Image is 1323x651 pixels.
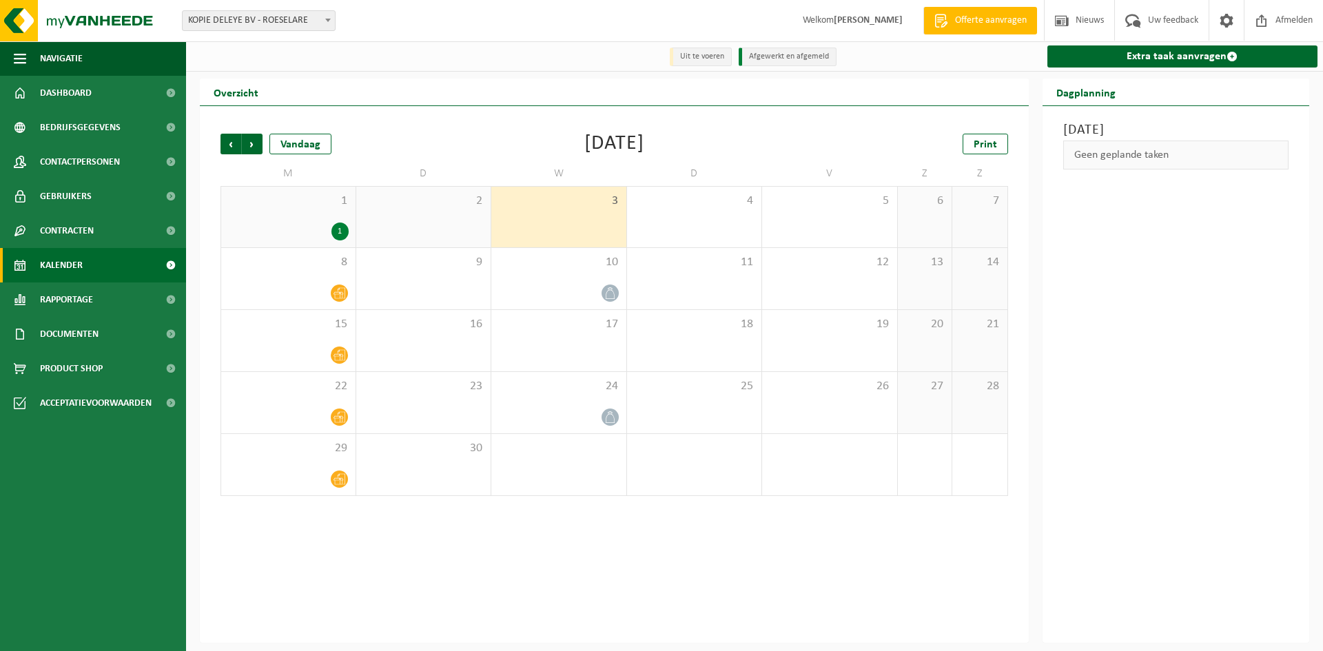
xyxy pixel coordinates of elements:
[40,317,99,351] span: Documenten
[905,194,945,209] span: 6
[762,161,898,186] td: V
[356,161,492,186] td: D
[228,441,349,456] span: 29
[963,134,1008,154] a: Print
[769,194,890,209] span: 5
[228,255,349,270] span: 8
[952,161,1007,186] td: Z
[1043,79,1129,105] h2: Dagplanning
[670,48,732,66] li: Uit te voeren
[363,255,484,270] span: 9
[498,255,619,270] span: 10
[584,134,644,154] div: [DATE]
[40,282,93,317] span: Rapportage
[627,161,763,186] td: D
[634,194,755,209] span: 4
[331,223,349,240] div: 1
[923,7,1037,34] a: Offerte aanvragen
[220,134,241,154] span: Vorige
[269,134,331,154] div: Vandaag
[1063,120,1289,141] h3: [DATE]
[363,441,484,456] span: 30
[974,139,997,150] span: Print
[40,386,152,420] span: Acceptatievoorwaarden
[959,317,1000,332] span: 21
[363,379,484,394] span: 23
[200,79,272,105] h2: Overzicht
[959,255,1000,270] span: 14
[40,214,94,248] span: Contracten
[40,145,120,179] span: Contactpersonen
[498,317,619,332] span: 17
[905,317,945,332] span: 20
[40,110,121,145] span: Bedrijfsgegevens
[739,48,837,66] li: Afgewerkt en afgemeld
[363,194,484,209] span: 2
[634,317,755,332] span: 18
[228,194,349,209] span: 1
[905,379,945,394] span: 27
[40,351,103,386] span: Product Shop
[182,10,336,31] span: KOPIE DELEYE BV - ROESELARE
[498,194,619,209] span: 3
[40,179,92,214] span: Gebruikers
[905,255,945,270] span: 13
[1063,141,1289,169] div: Geen geplande taken
[228,317,349,332] span: 15
[769,379,890,394] span: 26
[769,317,890,332] span: 19
[40,248,83,282] span: Kalender
[634,379,755,394] span: 25
[40,76,92,110] span: Dashboard
[952,14,1030,28] span: Offerte aanvragen
[491,161,627,186] td: W
[498,379,619,394] span: 24
[959,194,1000,209] span: 7
[634,255,755,270] span: 11
[220,161,356,186] td: M
[834,15,903,25] strong: [PERSON_NAME]
[959,379,1000,394] span: 28
[40,41,83,76] span: Navigatie
[183,11,335,30] span: KOPIE DELEYE BV - ROESELARE
[363,317,484,332] span: 16
[1047,45,1318,68] a: Extra taak aanvragen
[228,379,349,394] span: 22
[769,255,890,270] span: 12
[242,134,263,154] span: Volgende
[898,161,953,186] td: Z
